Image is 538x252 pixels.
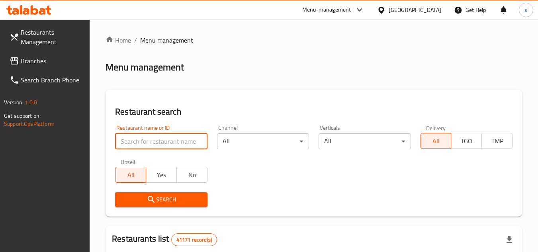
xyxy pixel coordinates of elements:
[21,27,84,47] span: Restaurants Management
[424,135,448,147] span: All
[115,167,146,183] button: All
[172,236,217,244] span: 41171 record(s)
[500,230,519,249] div: Export file
[171,233,217,246] div: Total records count
[4,97,23,107] span: Version:
[115,192,207,207] button: Search
[481,133,513,149] button: TMP
[524,6,527,14] span: s
[180,169,204,181] span: No
[134,35,137,45] li: /
[106,61,184,74] h2: Menu management
[176,167,207,183] button: No
[302,5,351,15] div: Menu-management
[426,125,446,131] label: Delivery
[140,35,193,45] span: Menu management
[3,70,90,90] a: Search Branch Phone
[454,135,479,147] span: TGO
[3,23,90,51] a: Restaurants Management
[3,51,90,70] a: Branches
[217,133,309,149] div: All
[421,133,452,149] button: All
[4,111,41,121] span: Get support on:
[146,167,177,183] button: Yes
[149,169,174,181] span: Yes
[389,6,441,14] div: [GEOGRAPHIC_DATA]
[319,133,411,149] div: All
[4,119,55,129] a: Support.OpsPlatform
[115,106,513,118] h2: Restaurant search
[21,75,84,85] span: Search Branch Phone
[451,133,482,149] button: TGO
[121,159,135,164] label: Upsell
[25,97,37,107] span: 1.0.0
[112,233,217,246] h2: Restaurants list
[121,195,201,205] span: Search
[115,133,207,149] input: Search for restaurant name or ID..
[106,35,522,45] nav: breadcrumb
[119,169,143,181] span: All
[106,35,131,45] a: Home
[21,56,84,66] span: Branches
[485,135,509,147] span: TMP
